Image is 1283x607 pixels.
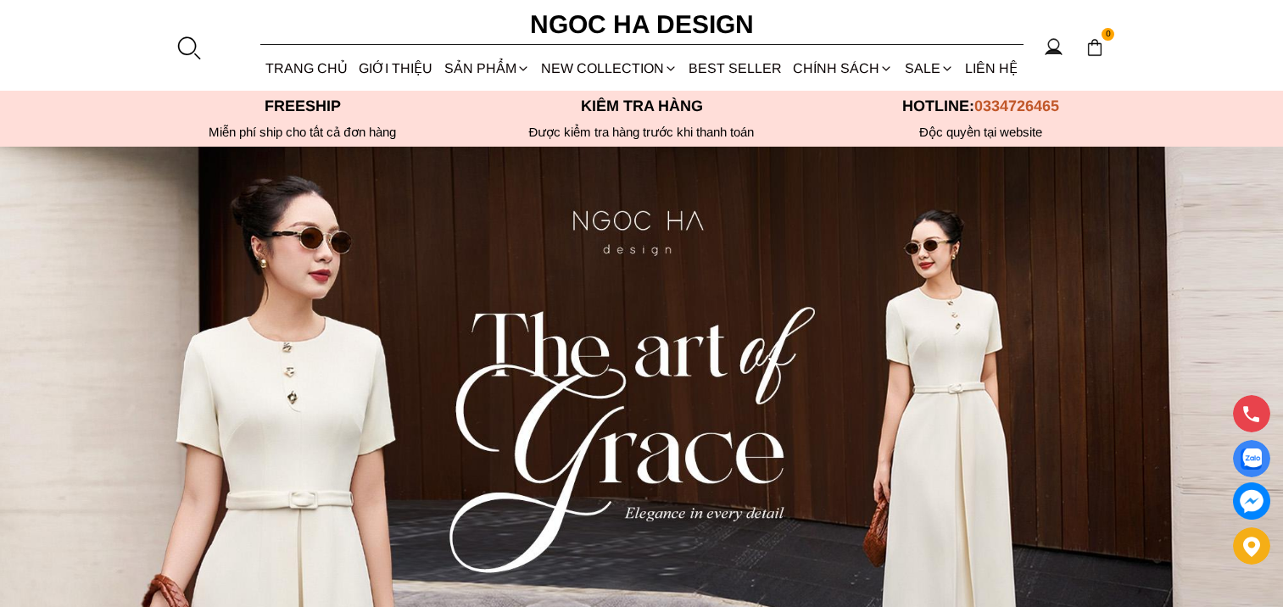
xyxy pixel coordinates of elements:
[515,4,769,45] a: Ngoc Ha Design
[812,125,1151,140] h6: Độc quyền tại website
[1102,28,1115,42] span: 0
[260,46,354,91] a: TRANG CHỦ
[133,125,472,140] div: Miễn phí ship cho tất cả đơn hàng
[683,46,788,91] a: BEST SELLER
[974,97,1059,114] span: 0334726465
[354,46,438,91] a: GIỚI THIỆU
[438,46,535,91] div: SẢN PHẨM
[1233,482,1270,520] a: messenger
[1233,440,1270,477] a: Display image
[1241,448,1262,470] img: Display image
[788,46,899,91] div: Chính sách
[535,46,683,91] a: NEW COLLECTION
[812,97,1151,115] p: Hotline:
[959,46,1023,91] a: LIÊN HỆ
[899,46,959,91] a: SALE
[1085,38,1104,57] img: img-CART-ICON-ksit0nf1
[581,97,703,114] font: Kiểm tra hàng
[133,97,472,115] p: Freeship
[472,125,812,140] p: Được kiểm tra hàng trước khi thanh toán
